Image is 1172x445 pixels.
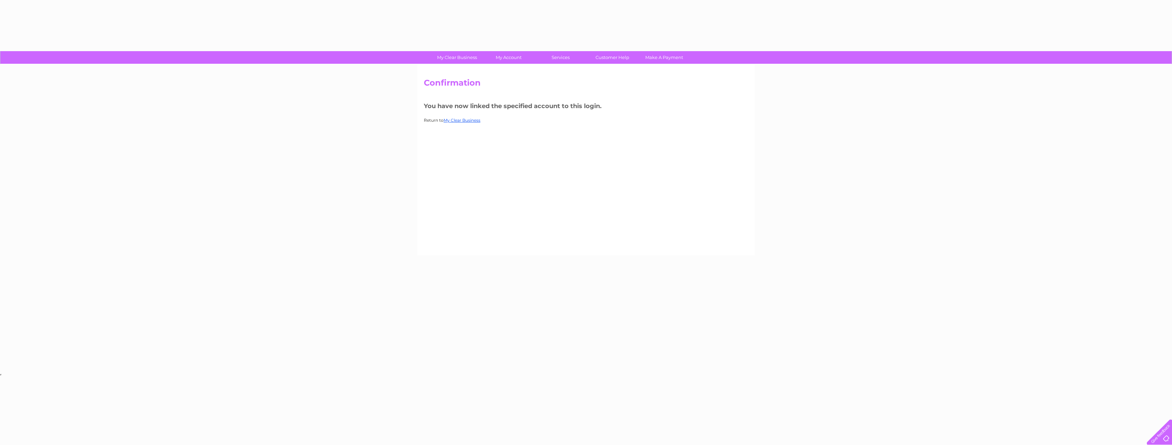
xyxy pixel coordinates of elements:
a: Make A Payment [636,51,692,64]
a: My Clear Business [444,118,480,123]
a: Customer Help [584,51,641,64]
a: My Clear Business [429,51,485,64]
h3: You have now linked the specified account to this login. [424,101,748,113]
p: Return to [424,117,748,123]
a: Services [533,51,589,64]
h2: Confirmation [424,78,748,91]
a: My Account [481,51,537,64]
